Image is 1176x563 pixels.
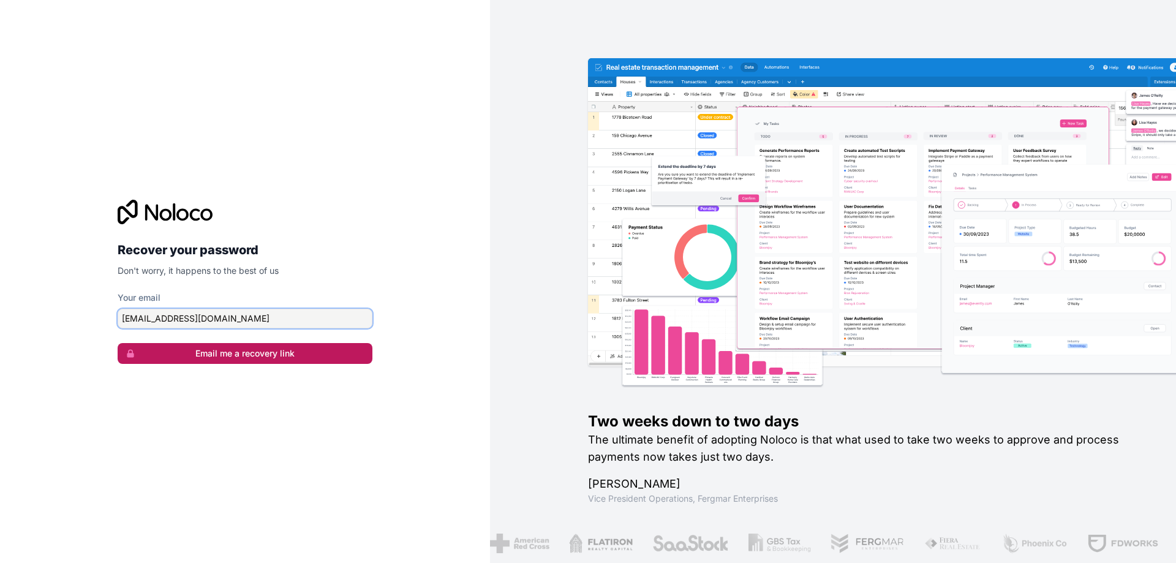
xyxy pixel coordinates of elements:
img: /assets/fiera-fwj2N5v4.png [924,534,982,553]
img: /assets/gbstax-C-GtDUiK.png [748,534,810,553]
img: /assets/fergmar-CudnrXN5.png [830,534,905,553]
button: Email me a recovery link [118,343,372,364]
h2: The ultimate benefit of adopting Noloco is that what used to take two weeks to approve and proces... [588,431,1137,466]
img: /assets/american-red-cross-BAupjrZR.png [489,534,549,553]
h1: [PERSON_NAME] [588,475,1137,493]
h1: Two weeks down to two days [588,412,1137,431]
p: Don't worry, it happens to the best of us [118,265,372,277]
h2: Recover your password [118,239,372,261]
h1: Vice President Operations , Fergmar Enterprises [588,493,1137,505]
img: /assets/saastock-C6Zbiodz.png [652,534,729,553]
img: /assets/phoenix-BREaitsQ.png [1001,534,1067,553]
img: /assets/flatiron-C8eUkumj.png [568,534,632,553]
label: Your email [118,292,160,304]
input: email [118,309,372,328]
img: /assets/fdworks-Bi04fVtw.png [1087,534,1158,553]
